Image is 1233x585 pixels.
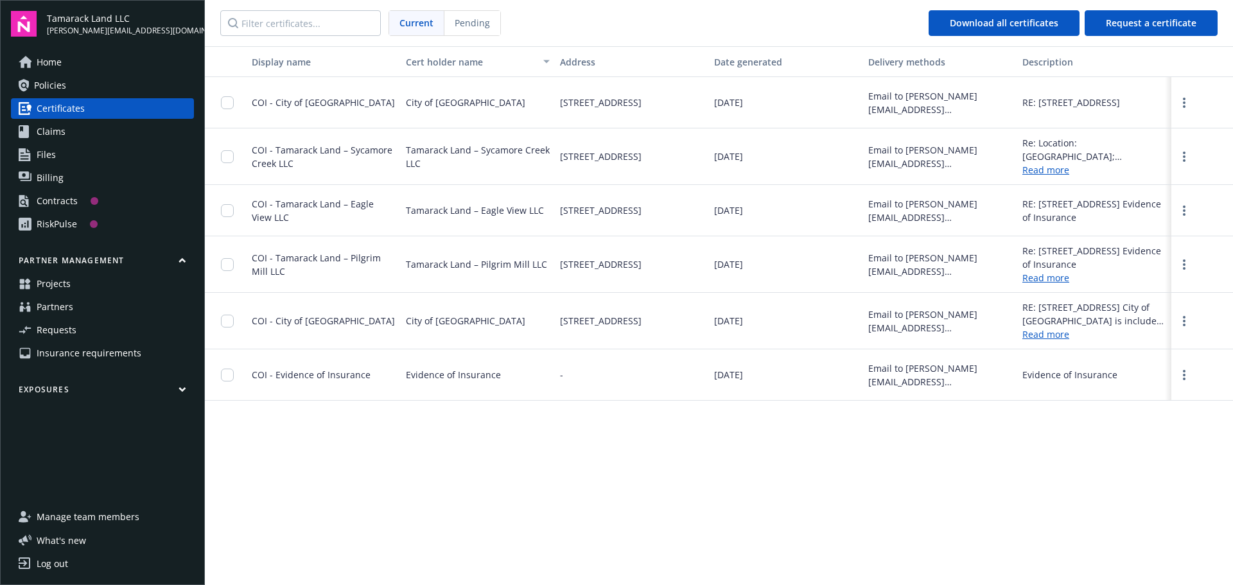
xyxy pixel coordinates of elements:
input: Toggle Row Selected [221,369,234,381]
div: Contracts [37,191,78,211]
button: Date generated [709,46,863,77]
span: [DATE] [714,96,743,109]
span: COI - Evidence of Insurance [252,369,371,381]
span: Tamarack Land – Eagle View LLC [406,204,544,217]
div: Email to [PERSON_NAME][EMAIL_ADDRESS][PERSON_NAME][DOMAIN_NAME] [868,251,1012,278]
span: [PERSON_NAME][EMAIL_ADDRESS][DOMAIN_NAME] [47,25,194,37]
a: Insurance requirements [11,343,194,363]
div: Log out [37,554,68,574]
button: Display name [247,46,401,77]
button: Partner management [11,255,194,271]
input: Toggle Row Selected [221,150,234,163]
span: COI - Tamarack Land – Eagle View LLC [252,198,374,223]
span: [DATE] [714,314,743,327]
div: Date generated [714,55,858,69]
button: Address [555,46,709,77]
div: Display name [252,55,396,69]
input: Toggle Row Selected [221,258,234,271]
span: Pending [444,11,500,35]
span: Request a certificate [1106,17,1196,29]
button: Cert holder name [401,46,555,77]
a: more [1176,257,1192,272]
input: Toggle Row Selected [221,204,234,217]
button: Download all certificates [929,10,1080,36]
span: [STREET_ADDRESS] [560,258,642,271]
a: Billing [11,168,194,188]
a: more [1176,313,1192,329]
span: Billing [37,168,64,188]
span: COI - Tamarack Land – Pilgrim Mill LLC [252,252,381,277]
div: Email to [PERSON_NAME][EMAIL_ADDRESS][DOMAIN_NAME] [868,362,1012,389]
span: Insurance requirements [37,343,141,363]
div: Delivery methods [868,55,1012,69]
span: Requests [37,320,76,340]
span: [DATE] [714,150,743,163]
div: Cert holder name [406,55,536,69]
input: Toggle Row Selected [221,315,234,327]
span: Current [399,16,433,30]
span: [STREET_ADDRESS] [560,150,642,163]
a: Read more [1022,163,1166,177]
div: Email to [PERSON_NAME][EMAIL_ADDRESS][PERSON_NAME][DOMAIN_NAME] [868,89,1012,116]
div: Address [560,55,704,69]
span: Tamarack Land LLC [47,12,194,25]
button: What's new [11,534,107,547]
div: RE: [STREET_ADDRESS] [1022,96,1120,109]
a: Claims [11,121,194,142]
div: Re: [STREET_ADDRESS] Evidence of Insurance [1022,244,1166,271]
span: Pending [455,16,490,30]
a: more [1176,203,1192,218]
span: City of [GEOGRAPHIC_DATA] [406,314,525,327]
span: Tamarack Land – Pilgrim Mill LLC [406,258,547,271]
div: Description [1022,55,1166,69]
span: City of [GEOGRAPHIC_DATA] [406,96,525,109]
a: Certificates [11,98,194,119]
div: Email to [PERSON_NAME][EMAIL_ADDRESS][PERSON_NAME][DOMAIN_NAME] [868,143,1012,170]
div: RE: [STREET_ADDRESS] City of [GEOGRAPHIC_DATA] is included as an additional insured as required b... [1022,301,1166,327]
a: Partners [11,297,194,317]
span: [STREET_ADDRESS] [560,96,642,109]
a: Projects [11,274,194,294]
a: RiskPulse [11,214,194,234]
div: Download all certificates [950,11,1058,35]
a: Manage team members [11,507,194,527]
span: Policies [34,75,66,96]
span: Home [37,52,62,73]
input: Filter certificates... [220,10,381,36]
span: What ' s new [37,534,86,547]
span: [DATE] [714,368,743,381]
button: Delivery methods [863,46,1017,77]
button: Exposures [11,384,194,400]
span: Projects [37,274,71,294]
a: more [1176,367,1192,383]
a: more [1176,149,1192,164]
span: Claims [37,121,66,142]
span: [STREET_ADDRESS] [560,314,642,327]
div: RiskPulse [37,214,77,234]
a: Read more [1022,327,1166,341]
span: - [560,368,563,381]
span: Manage team members [37,507,139,527]
span: [DATE] [714,258,743,271]
span: COI - City of [GEOGRAPHIC_DATA] [252,315,395,327]
span: Tamarack Land – Sycamore Creek LLC [406,143,550,170]
span: Certificates [37,98,85,119]
a: Home [11,52,194,73]
span: [STREET_ADDRESS] [560,204,642,217]
img: navigator-logo.svg [11,11,37,37]
span: COI - City of [GEOGRAPHIC_DATA] [252,96,395,109]
div: Re: Location: [GEOGRAPHIC_DATA]; [STREET_ADDRESS]; 8 Acres Evidence of Insurance [1022,136,1166,163]
div: Email to [PERSON_NAME][EMAIL_ADDRESS][DOMAIN_NAME] [868,308,1012,335]
a: Files [11,144,194,165]
a: Contracts [11,191,194,211]
button: Request a certificate [1085,10,1218,36]
a: more [1176,95,1192,110]
a: Requests [11,320,194,340]
span: Files [37,144,56,165]
div: Evidence of Insurance [1022,368,1117,381]
button: Tamarack Land LLC[PERSON_NAME][EMAIL_ADDRESS][DOMAIN_NAME] [47,11,194,37]
div: Email to [PERSON_NAME][EMAIL_ADDRESS][PERSON_NAME][DOMAIN_NAME] [868,197,1012,224]
a: Read more [1022,271,1166,284]
button: Description [1017,46,1171,77]
input: Toggle Row Selected [221,96,234,109]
